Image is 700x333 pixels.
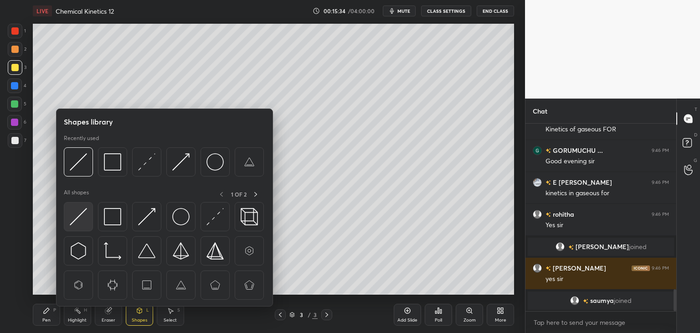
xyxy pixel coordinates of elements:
div: grid [525,124,676,312]
img: svg+xml;charset=utf-8,%3Csvg%20xmlns%3D%22http%3A%2F%2Fwww.w3.org%2F2000%2Fsvg%22%20width%3D%2265... [172,276,190,294]
span: joined [629,243,647,250]
img: svg+xml;charset=utf-8,%3Csvg%20xmlns%3D%22http%3A%2F%2Fwww.w3.org%2F2000%2Fsvg%22%20width%3D%2236... [172,208,190,225]
img: no-rating-badge.077c3623.svg [583,299,588,304]
div: P [53,308,56,312]
div: Shapes [132,318,147,323]
div: Kinetics of gaseous FOR [546,125,669,134]
div: S [177,308,180,312]
img: default.png [556,242,565,251]
img: svg+xml;charset=utf-8,%3Csvg%20xmlns%3D%22http%3A%2F%2Fwww.w3.org%2F2000%2Fsvg%22%20width%3D%2265... [138,276,155,294]
img: svg+xml;charset=utf-8,%3Csvg%20xmlns%3D%22http%3A%2F%2Fwww.w3.org%2F2000%2Fsvg%22%20width%3D%2265... [241,153,258,171]
div: LIVE [33,5,52,16]
img: iconic-dark.1390631f.png [632,265,650,271]
img: no-rating-badge.077c3623.svg [546,266,551,271]
span: [PERSON_NAME] [576,243,629,250]
h6: rohitha [551,209,574,219]
button: mute [383,5,416,16]
img: svg+xml;charset=utf-8,%3Csvg%20xmlns%3D%22http%3A%2F%2Fwww.w3.org%2F2000%2Fsvg%22%20width%3D%2235... [241,208,258,225]
div: Eraser [102,318,115,323]
div: 7 [8,133,26,148]
div: H [84,308,87,312]
img: default.png [533,264,542,273]
img: default.png [533,210,542,219]
img: svg+xml;charset=utf-8,%3Csvg%20xmlns%3D%22http%3A%2F%2Fwww.w3.org%2F2000%2Fsvg%22%20width%3D%2230... [206,208,224,225]
img: no-rating-badge.077c3623.svg [568,245,574,250]
div: Select [164,318,177,323]
div: Yes sir [546,221,669,230]
h6: GORUMUCHU ... [551,146,603,155]
div: 3 [297,312,306,317]
img: svg+xml;charset=utf-8,%3Csvg%20xmlns%3D%22http%3A%2F%2Fwww.w3.org%2F2000%2Fsvg%22%20width%3D%2234... [206,242,224,260]
div: 9:46 PM [652,148,669,153]
div: / [308,312,310,317]
p: D [694,131,697,138]
img: no-rating-badge.077c3623.svg [546,180,551,185]
img: svg+xml;charset=utf-8,%3Csvg%20xmlns%3D%22http%3A%2F%2Fwww.w3.org%2F2000%2Fsvg%22%20width%3D%2230... [70,242,87,260]
div: 1 [8,24,26,38]
div: kinetics in gaseous for [546,189,669,198]
img: 3 [533,146,542,155]
img: svg+xml;charset=utf-8,%3Csvg%20xmlns%3D%22http%3A%2F%2Fwww.w3.org%2F2000%2Fsvg%22%20width%3D%2230... [138,208,155,225]
div: yes sir [546,275,669,284]
button: End Class [477,5,514,16]
img: svg+xml;charset=utf-8,%3Csvg%20xmlns%3D%22http%3A%2F%2Fwww.w3.org%2F2000%2Fsvg%22%20width%3D%2233... [104,242,121,260]
img: svg+xml;charset=utf-8,%3Csvg%20xmlns%3D%22http%3A%2F%2Fwww.w3.org%2F2000%2Fsvg%22%20width%3D%2238... [138,242,155,260]
img: no-rating-badge.077c3623.svg [546,212,551,217]
img: svg+xml;charset=utf-8,%3Csvg%20xmlns%3D%22http%3A%2F%2Fwww.w3.org%2F2000%2Fsvg%22%20width%3D%2265... [206,276,224,294]
p: G [694,157,697,164]
img: svg+xml;charset=utf-8,%3Csvg%20xmlns%3D%22http%3A%2F%2Fwww.w3.org%2F2000%2Fsvg%22%20width%3D%2265... [70,276,87,294]
p: T [695,106,697,113]
div: Poll [435,318,442,323]
div: 9:46 PM [652,212,669,217]
img: svg+xml;charset=utf-8,%3Csvg%20xmlns%3D%22http%3A%2F%2Fwww.w3.org%2F2000%2Fsvg%22%20width%3D%2265... [241,242,258,260]
span: joined [614,297,632,304]
h6: E [PERSON_NAME] [551,177,612,187]
div: More [495,318,506,323]
img: svg+xml;charset=utf-8,%3Csvg%20xmlns%3D%22http%3A%2F%2Fwww.w3.org%2F2000%2Fsvg%22%20width%3D%2265... [104,276,121,294]
img: svg+xml;charset=utf-8,%3Csvg%20xmlns%3D%22http%3A%2F%2Fwww.w3.org%2F2000%2Fsvg%22%20width%3D%2230... [70,153,87,171]
div: 2 [8,42,26,57]
img: svg+xml;charset=utf-8,%3Csvg%20xmlns%3D%22http%3A%2F%2Fwww.w3.org%2F2000%2Fsvg%22%20width%3D%2265... [241,276,258,294]
div: 9:46 PM [652,265,669,271]
img: no-rating-badge.077c3623.svg [546,148,551,153]
p: 1 OF 2 [231,191,247,198]
button: CLASS SETTINGS [421,5,471,16]
img: svg+xml;charset=utf-8,%3Csvg%20xmlns%3D%22http%3A%2F%2Fwww.w3.org%2F2000%2Fsvg%22%20width%3D%2230... [70,208,87,225]
div: Highlight [68,318,87,323]
div: Good evening sir [546,157,669,166]
div: Pen [42,318,51,323]
div: Zoom [463,318,476,323]
img: svg+xml;charset=utf-8,%3Csvg%20xmlns%3D%22http%3A%2F%2Fwww.w3.org%2F2000%2Fsvg%22%20width%3D%2230... [172,153,190,171]
h4: Chemical Kinetics 12 [56,7,114,16]
div: Add Slide [397,318,417,323]
div: L [146,308,149,312]
img: svg+xml;charset=utf-8,%3Csvg%20xmlns%3D%22http%3A%2F%2Fwww.w3.org%2F2000%2Fsvg%22%20width%3D%2234... [104,153,121,171]
div: 4 [7,78,26,93]
div: 3 [312,311,318,319]
img: svg+xml;charset=utf-8,%3Csvg%20xmlns%3D%22http%3A%2F%2Fwww.w3.org%2F2000%2Fsvg%22%20width%3D%2234... [172,242,190,260]
p: All shapes [64,189,89,200]
span: saumya [590,297,614,304]
div: 5 [7,97,26,111]
img: c87f37d1df61442094880d87702c77db.jpg [533,178,542,187]
img: svg+xml;charset=utf-8,%3Csvg%20xmlns%3D%22http%3A%2F%2Fwww.w3.org%2F2000%2Fsvg%22%20width%3D%2230... [138,153,155,171]
h5: Shapes library [64,116,113,127]
div: 6 [7,115,26,130]
div: 9:46 PM [652,180,669,185]
img: default.png [570,296,579,305]
p: Recently used [64,135,99,142]
img: svg+xml;charset=utf-8,%3Csvg%20xmlns%3D%22http%3A%2F%2Fwww.w3.org%2F2000%2Fsvg%22%20width%3D%2236... [206,153,224,171]
span: mute [397,8,410,14]
h6: [PERSON_NAME] [551,263,606,273]
div: 3 [8,60,26,75]
img: svg+xml;charset=utf-8,%3Csvg%20xmlns%3D%22http%3A%2F%2Fwww.w3.org%2F2000%2Fsvg%22%20width%3D%2234... [104,208,121,225]
p: Chat [525,99,555,123]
